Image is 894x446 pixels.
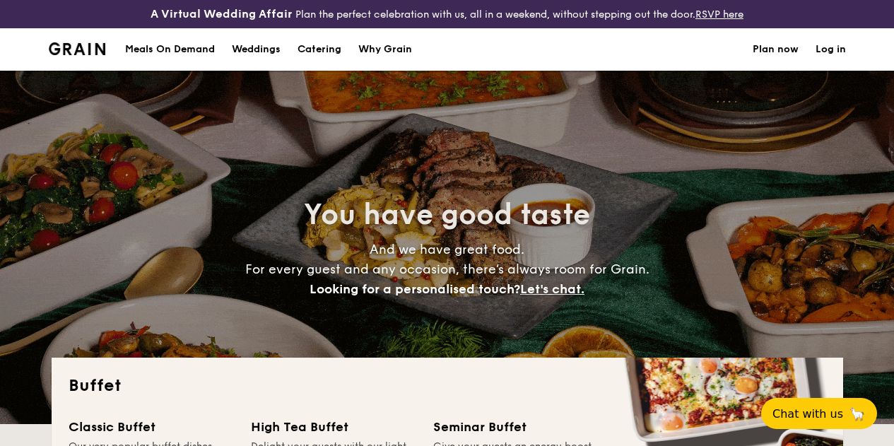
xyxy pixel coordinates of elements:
span: And we have great food. For every guest and any occasion, there’s always room for Grain. [245,242,649,297]
button: Chat with us🦙 [761,398,877,429]
span: Chat with us [772,407,843,421]
a: Log in [816,28,846,71]
a: Logotype [49,42,106,55]
div: Why Grain [358,28,412,71]
a: RSVP here [695,8,743,20]
span: 🦙 [849,406,866,422]
div: Plan the perfect celebration with us, all in a weekend, without stepping out the door. [149,6,745,23]
h1: Catering [298,28,341,71]
a: Weddings [223,28,289,71]
span: You have good taste [304,198,590,232]
div: Seminar Buffet [433,417,599,437]
div: Weddings [232,28,281,71]
a: Why Grain [350,28,420,71]
h2: Buffet [69,375,826,397]
a: Meals On Demand [117,28,223,71]
div: Meals On Demand [125,28,215,71]
img: Grain [49,42,106,55]
span: Looking for a personalised touch? [310,281,520,297]
span: Let's chat. [520,281,584,297]
h4: A Virtual Wedding Affair [151,6,293,23]
div: Classic Buffet [69,417,234,437]
a: Catering [289,28,350,71]
div: High Tea Buffet [251,417,416,437]
a: Plan now [753,28,799,71]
